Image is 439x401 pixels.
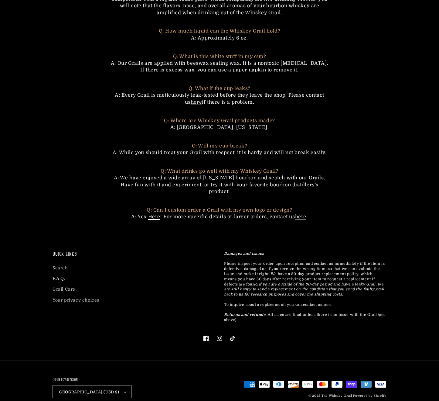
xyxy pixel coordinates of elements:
p: A: [GEOGRAPHIC_DATA], [US_STATE]. [109,110,330,131]
a: here [295,214,306,220]
p: Please inspect your order upon reception and contact us immediately if the item is defective, dam... [224,251,386,323]
em: If you are outside of the 30-day period and have a leaky Grail, we are still happy to send a repl... [224,282,384,297]
a: Search [53,264,68,273]
a: The Whiskey Grail [322,394,352,397]
strong: Damages and issues [224,251,264,256]
a: Powered by Shopify [353,394,386,397]
p: A: Every Grail is meticulously leak-tested before they leave the shop. Please contact us if there... [109,78,330,106]
h2: Quick links [53,251,215,258]
p: A: While you should treat your Grail with respect, it is hardy and will not break easily. [109,136,330,156]
a: Grail Care [53,284,75,295]
h2: Country/region [53,377,131,383]
a: here [191,99,202,105]
span: Q: What drinks go well with my Whiskey Grail? [161,168,278,174]
a: Here [148,214,160,220]
a: F.A.Q. [53,273,65,284]
p: A: Our Grails are applied with beeswax sealing wax. It is a nontoxic [MEDICAL_DATA]. If there is ... [109,46,330,74]
a: Your privacy choices [53,295,99,306]
span: Q: What is this white stuff in my cup? [173,54,266,59]
span: A: Approximately 6 oz. [191,35,248,41]
a: here [322,302,332,307]
span: Q: Where are Whiskey Grail products made? [164,118,275,123]
p: A: Yes! ! For more specific details or larger orders, contact us . [109,200,330,220]
span: Q: How much liquid can the Whiskey Grail hold? [159,28,281,34]
strong: Returns and refunds [224,313,265,317]
small: © 2025, [308,394,352,397]
p: A: We have enjoyed a wide array of [US_STATE] bourbon and scotch with our Grails. Have fun with i... [109,161,330,195]
span: Q: Will my cup break? [192,143,247,149]
span: Q: What if the cup leaks? [189,86,250,91]
span: Q: Can I custom order a Grail with my own logo or design? [147,207,292,213]
button: [GEOGRAPHIC_DATA] (USD $) [53,386,131,398]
